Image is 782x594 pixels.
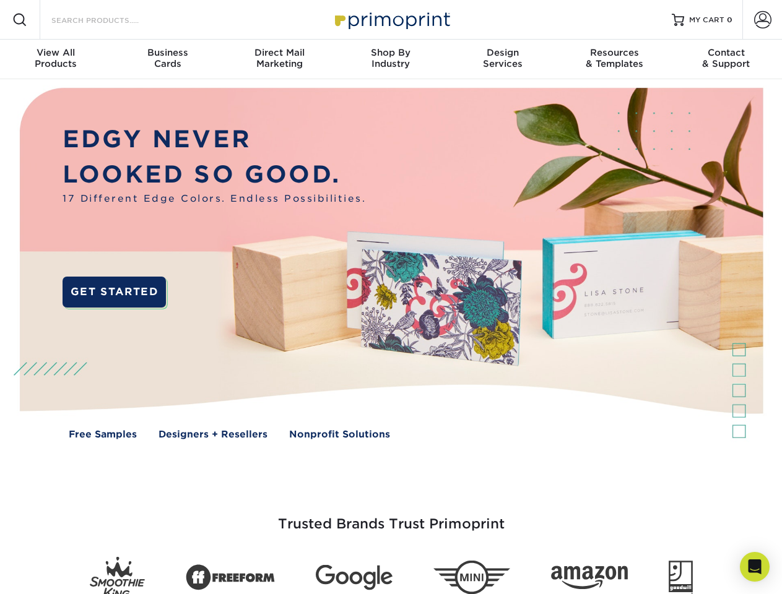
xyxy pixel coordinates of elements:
img: Google [316,565,393,590]
a: Direct MailMarketing [224,40,335,79]
span: MY CART [689,15,724,25]
a: Contact& Support [671,40,782,79]
div: & Support [671,47,782,69]
a: Resources& Templates [558,40,670,79]
div: Marketing [224,47,335,69]
a: Free Samples [69,428,137,442]
img: Primoprint [329,6,453,33]
span: Resources [558,47,670,58]
span: Design [447,47,558,58]
span: Direct Mail [224,47,335,58]
span: Contact [671,47,782,58]
span: Shop By [335,47,446,58]
span: Business [111,47,223,58]
a: BusinessCards [111,40,223,79]
div: & Templates [558,47,670,69]
img: Goodwill [669,561,693,594]
div: Open Intercom Messenger [740,552,770,582]
a: Nonprofit Solutions [289,428,390,442]
h3: Trusted Brands Trust Primoprint [29,486,754,547]
p: LOOKED SO GOOD. [63,157,366,192]
div: Cards [111,47,223,69]
span: 17 Different Edge Colors. Endless Possibilities. [63,192,366,206]
span: 0 [727,15,732,24]
input: SEARCH PRODUCTS..... [50,12,171,27]
div: Services [447,47,558,69]
p: EDGY NEVER [63,122,366,157]
iframe: Google Customer Reviews [3,556,105,590]
a: GET STARTED [63,277,166,308]
div: Industry [335,47,446,69]
a: Designers + Resellers [159,428,267,442]
a: Shop ByIndustry [335,40,446,79]
img: Amazon [551,566,628,590]
a: DesignServices [447,40,558,79]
